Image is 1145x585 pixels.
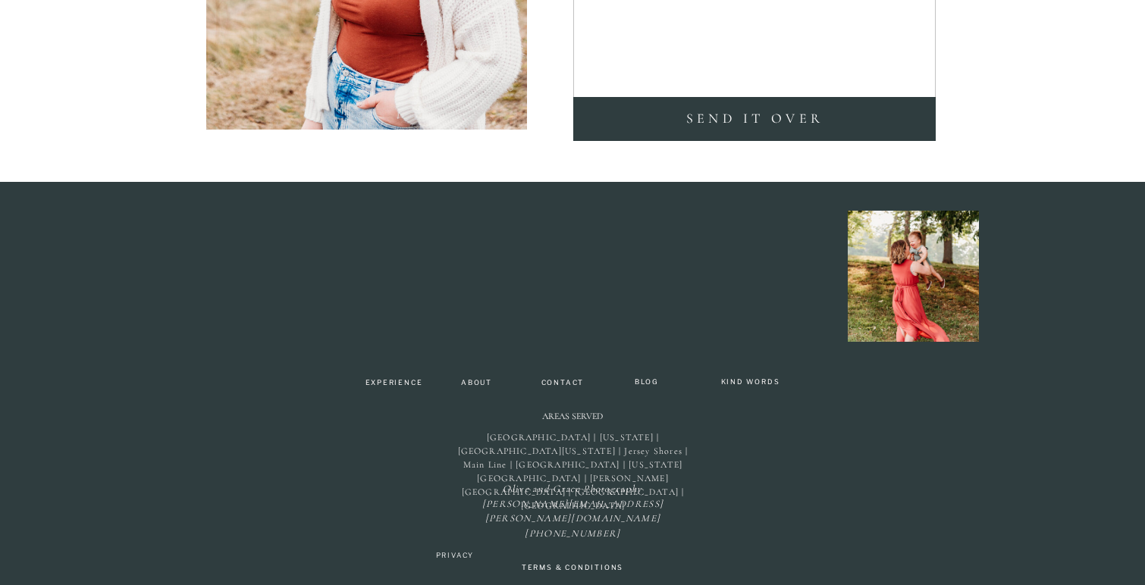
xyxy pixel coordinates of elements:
[454,379,499,388] a: About
[151,88,163,100] img: tab_keywords_by_traffic_grey.svg
[358,379,430,389] a: Experience
[24,24,36,36] img: logo_orange.svg
[24,39,36,52] img: website_grey.svg
[577,107,933,131] a: SEND it over
[42,24,74,36] div: v 4.0.25
[168,89,256,99] div: Keywords by Traffic
[482,483,663,540] i: Olive and Grace Photography [PERSON_NAME][EMAIL_ADDRESS][PERSON_NAME][DOMAIN_NAME] [PHONE_NUMBER]
[427,550,483,560] a: Privacy
[535,379,590,388] a: Contact
[58,89,136,99] div: Domain Overview
[450,430,696,477] p: [GEOGRAPHIC_DATA] | [US_STATE] | [GEOGRAPHIC_DATA][US_STATE] | Jersey Shores | Main Line | [GEOGR...
[629,378,665,389] a: BLOG
[41,88,53,100] img: tab_domain_overview_orange.svg
[39,39,167,52] div: Domain: [DOMAIN_NAME]
[714,378,787,389] a: Kind Words
[533,411,612,425] h2: Areas Served
[510,562,635,575] a: TERMS & CONDITIONS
